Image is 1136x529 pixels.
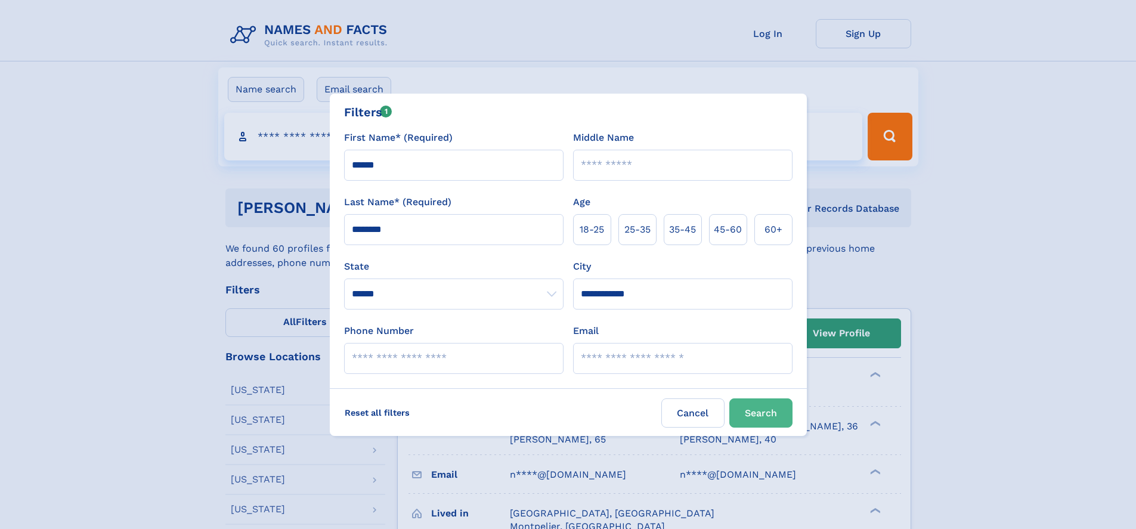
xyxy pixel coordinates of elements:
span: 35‑45 [669,222,696,237]
label: Phone Number [344,324,414,338]
label: Age [573,195,590,209]
span: 45‑60 [714,222,742,237]
label: City [573,259,591,274]
label: Last Name* (Required) [344,195,451,209]
span: 25‑35 [624,222,651,237]
label: Reset all filters [337,398,417,427]
label: State [344,259,564,274]
div: Filters [344,103,392,121]
button: Search [729,398,793,428]
label: Email [573,324,599,338]
label: First Name* (Required) [344,131,453,145]
span: 60+ [764,222,782,237]
label: Middle Name [573,131,634,145]
span: 18‑25 [580,222,604,237]
label: Cancel [661,398,725,428]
